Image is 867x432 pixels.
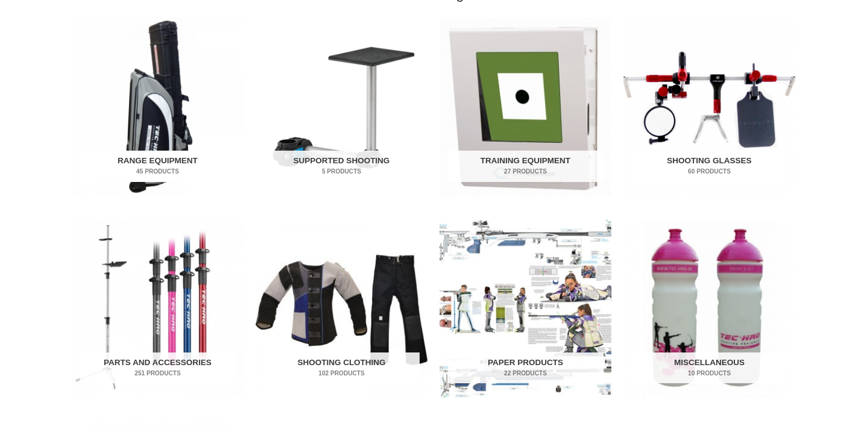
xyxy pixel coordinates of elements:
mark: 27 Products [448,167,604,176]
img: Paper Products [440,219,611,398]
a: Visit product category Parts and Accessories [72,219,244,398]
a: Visit product category Shooting Clothing [256,219,427,398]
h2: Shooting Clothing [264,352,420,384]
a: Visit product category Paper Products [440,219,611,398]
img: Miscellaneous [623,219,795,398]
mark: 102 Products [264,369,420,378]
mark: 45 Products [80,167,236,176]
h2: Parts and Accessories [80,352,236,384]
img: Shooting Glasses [623,17,795,196]
h2: Range Equipment [80,151,236,182]
img: Parts and Accessories [72,219,244,398]
mark: 5 Products [264,167,420,176]
a: Visit product category Training Equipment [440,17,611,196]
img: Training Equipment [440,17,611,196]
img: Supported Shooting [256,17,427,196]
h2: Supported Shooting [264,151,420,182]
h2: Training Equipment [448,151,604,182]
h2: Shooting Glasses [632,151,787,182]
mark: 10 Products [632,369,787,378]
h2: Miscellaneous [632,352,787,384]
a: Visit product category Shooting Glasses [623,17,795,196]
mark: 60 Products [632,167,787,176]
mark: 251 Products [80,369,236,378]
a: Visit product category Supported Shooting [256,17,427,196]
img: Shooting Clothing [256,219,427,398]
a: Visit product category Miscellaneous [623,219,795,398]
h2: Paper Products [448,352,604,384]
a: Visit product category Range Equipment [72,17,244,196]
mark: 22 Products [448,369,604,378]
img: Range Equipment [72,17,244,196]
